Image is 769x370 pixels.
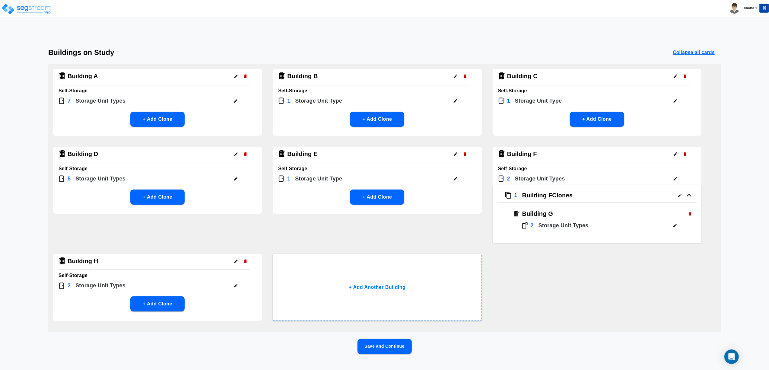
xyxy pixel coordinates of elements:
p: Storage Unit Type [295,175,342,183]
p: 2 [68,282,71,290]
h4: Building H [68,257,98,265]
p: Storage Unit Type [295,97,342,105]
img: Door Icon [58,175,65,182]
img: Building Icon [58,150,66,158]
h6: Self-Storage [59,164,256,173]
p: 1 [507,97,510,105]
h4: Building B [287,72,318,80]
p: Storage Unit Type s [75,97,126,105]
img: Building Icon [278,150,286,158]
div: Clone Icon1Building FClones [493,209,701,243]
p: 1 [514,191,517,199]
p: 7 [68,97,71,105]
h4: Building C [507,72,538,80]
h6: Self-Storage [59,87,256,95]
h6: Self-Storage [498,164,696,173]
h6: Self-Storage [278,87,476,95]
p: Storage Unit Type s [539,222,670,230]
img: Door Icon [278,175,285,182]
p: Storage Unit Type s [515,175,565,183]
p: 1 [287,97,290,105]
h4: 2 [531,222,534,229]
img: Door Icon [521,222,528,229]
button: + Add Clone [570,112,624,127]
button: + Add Clone [350,190,404,205]
h4: Building D [68,150,98,158]
h4: Building F [507,150,537,158]
button: + Add Clone [130,296,185,311]
p: 5 [68,175,71,183]
img: logo_pro_r.png [1,3,52,15]
h4: Building G [522,210,685,218]
h6: Self-Storage [278,164,476,173]
img: Door Icon [278,97,285,104]
p: 2 [507,175,510,183]
img: Building Icon [497,72,506,80]
img: Building Icon [58,72,66,80]
button: + Add Clone [350,112,404,127]
h6: Self-Storage [498,87,696,95]
button: + Add Clone [130,112,185,127]
p: Storage Unit Type s [75,282,126,290]
p: Storage Unit Type s [75,175,126,183]
button: + Add Clone [130,190,185,205]
h3: Buildings on Study [48,48,114,57]
div: Open Intercom Messenger [724,349,739,364]
img: Door Icon [497,175,505,182]
img: Door Icon [58,282,65,289]
p: Collapse all cards [673,49,715,56]
img: Building Icon [278,72,286,80]
p: Storage Unit Type [515,97,562,105]
b: Sneha [744,6,755,10]
img: Building Icon [497,150,506,158]
p: Building F Clones [522,191,573,200]
h6: Self-Storage [59,271,256,280]
button: + Add Another Building [273,254,481,321]
img: Door Icon [58,97,65,104]
img: Door Icon [497,97,505,104]
h4: Building E [287,150,317,158]
button: Save and Continue [357,339,412,354]
img: Building Icon [513,210,520,217]
h4: Building A [68,72,98,80]
p: 1 [287,175,290,183]
img: Building Icon [58,257,66,265]
img: avatar.png [729,3,740,14]
img: Clone Icon [505,192,512,199]
button: Clone Icon1Building FClones [493,185,701,209]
